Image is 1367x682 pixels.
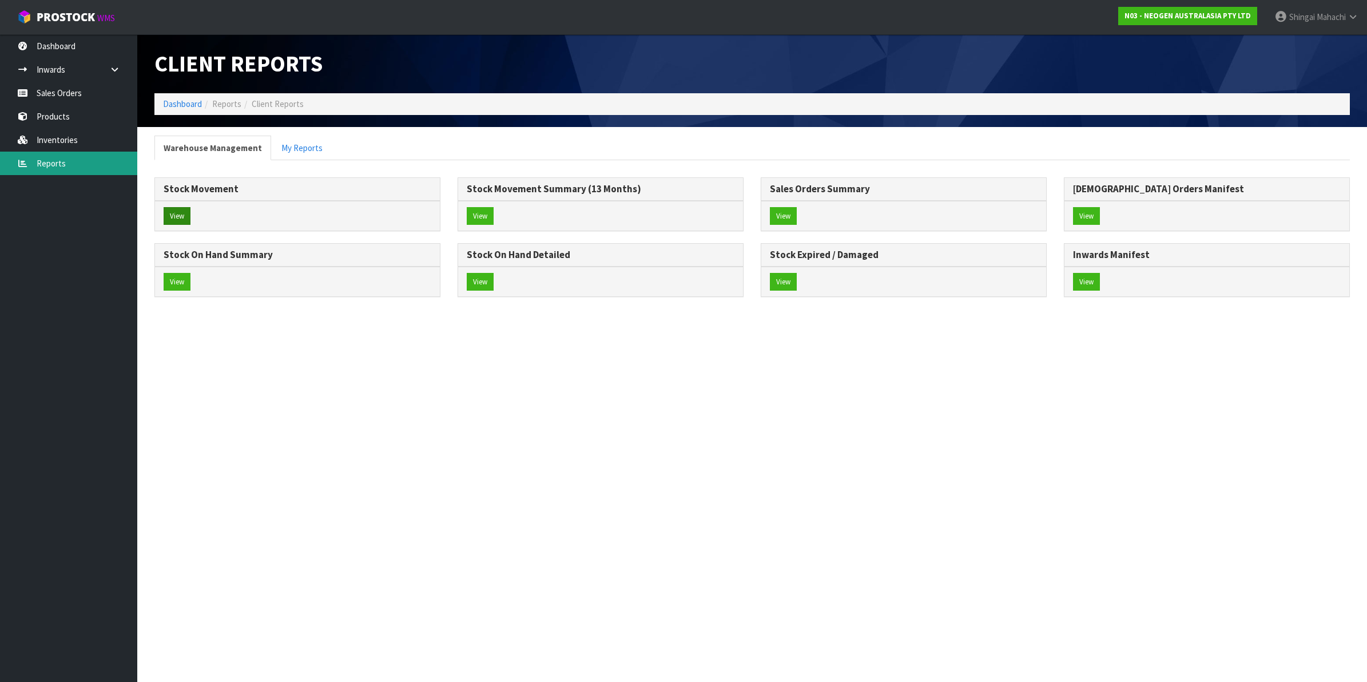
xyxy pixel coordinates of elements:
a: Dashboard [163,98,202,109]
button: View [770,273,797,291]
h3: Stock Movement [164,184,431,195]
button: View [164,207,190,225]
a: Warehouse Management [154,136,271,160]
h3: Inwards Manifest [1073,249,1341,260]
button: View [467,273,494,291]
a: My Reports [272,136,332,160]
span: Client Reports [154,49,323,78]
h3: Stock Expired / Damaged [770,249,1038,260]
span: Mahachi [1317,11,1346,22]
strong: N03 - NEOGEN AUSTRALASIA PTY LTD [1124,11,1251,21]
button: View [1073,273,1100,291]
h3: Sales Orders Summary [770,184,1038,195]
span: ProStock [37,10,95,25]
h3: Stock On Hand Detailed [467,249,734,260]
button: View [770,207,797,225]
button: View [467,207,494,225]
span: Shingai [1289,11,1315,22]
span: Reports [212,98,241,109]
h3: [DEMOGRAPHIC_DATA] Orders Manifest [1073,184,1341,195]
span: Client Reports [252,98,304,109]
button: View [1073,207,1100,225]
small: WMS [97,13,115,23]
h3: Stock On Hand Summary [164,249,431,260]
h3: Stock Movement Summary (13 Months) [467,184,734,195]
button: View [164,273,190,291]
img: cube-alt.png [17,10,31,24]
